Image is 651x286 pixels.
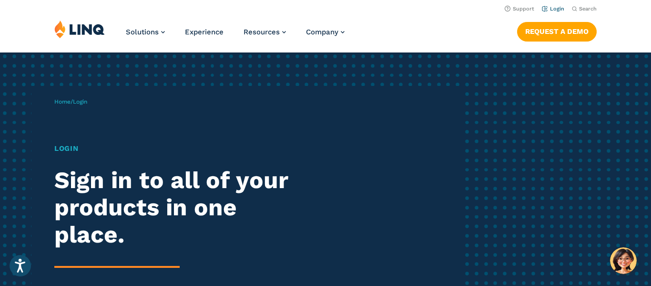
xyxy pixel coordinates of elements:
[505,6,534,12] a: Support
[54,167,305,248] h2: Sign in to all of your products in one place.
[542,6,564,12] a: Login
[126,28,165,36] a: Solutions
[306,28,338,36] span: Company
[54,98,87,105] span: /
[185,28,224,36] a: Experience
[517,22,597,41] a: Request a Demo
[126,28,159,36] span: Solutions
[126,20,345,52] nav: Primary Navigation
[517,20,597,41] nav: Button Navigation
[579,6,597,12] span: Search
[54,20,105,38] img: LINQ | K‑12 Software
[73,98,87,105] span: Login
[244,28,280,36] span: Resources
[306,28,345,36] a: Company
[54,143,305,154] h1: Login
[610,247,637,274] button: Hello, have a question? Let’s chat.
[244,28,286,36] a: Resources
[54,98,71,105] a: Home
[572,5,597,12] button: Open Search Bar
